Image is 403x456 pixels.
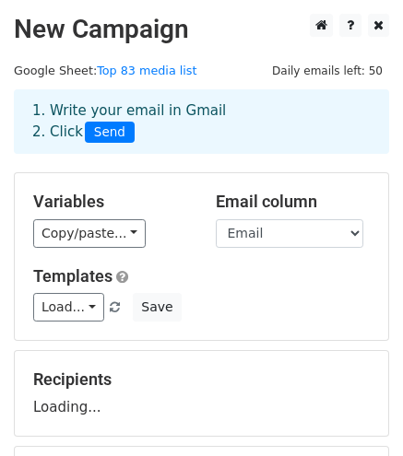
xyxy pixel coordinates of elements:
[33,369,370,390] h5: Recipients
[33,219,146,248] a: Copy/paste...
[33,192,188,212] h5: Variables
[266,64,389,77] a: Daily emails left: 50
[85,122,135,144] span: Send
[33,293,104,322] a: Load...
[266,61,389,81] span: Daily emails left: 50
[14,64,197,77] small: Google Sheet:
[14,14,389,45] h2: New Campaign
[18,100,385,143] div: 1. Write your email in Gmail 2. Click
[216,192,371,212] h5: Email column
[133,293,181,322] button: Save
[97,64,196,77] a: Top 83 media list
[33,369,370,417] div: Loading...
[33,266,113,286] a: Templates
